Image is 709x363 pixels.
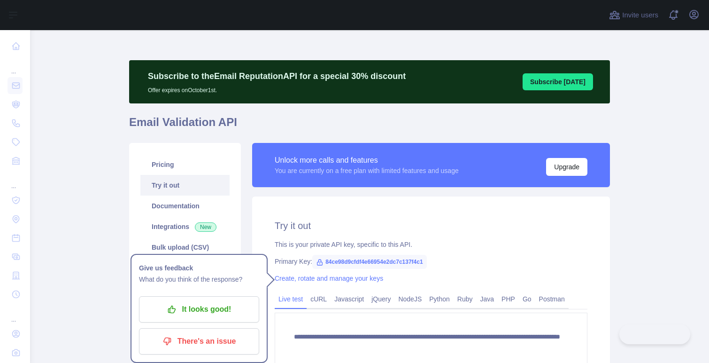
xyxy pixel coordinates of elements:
a: Python [425,292,454,307]
button: Subscribe [DATE] [523,73,593,90]
a: Pricing [140,154,230,175]
h1: Give us feedback [139,262,259,274]
div: This is your private API key, specific to this API. [275,240,587,249]
a: NodeJS [394,292,425,307]
p: Subscribe to the Email Reputation API for a special 30 % discount [148,70,406,83]
button: Invite users [607,8,660,23]
div: ... [8,305,23,324]
a: Create, rotate and manage your keys [275,275,383,282]
a: PHP [498,292,519,307]
span: Invite users [622,10,658,21]
a: Bulk upload (CSV) [140,237,230,258]
h1: Email Validation API [129,115,610,137]
a: Integrations New [140,216,230,237]
a: cURL [307,292,331,307]
p: What do you think of the response? [139,274,259,285]
a: Postman [535,292,569,307]
span: 84ce98d9cfdf4e66954e2dc7c137f4c1 [312,255,427,269]
a: jQuery [368,292,394,307]
p: Offer expires on October 1st. [148,83,406,94]
button: Upgrade [546,158,587,176]
a: Ruby [454,292,477,307]
span: New [195,222,216,232]
a: Documentation [140,196,230,216]
a: Go [519,292,535,307]
a: Java [477,292,498,307]
div: Primary Key: [275,257,587,266]
iframe: Toggle Customer Support [619,324,690,344]
a: Try it out [140,175,230,196]
div: Unlock more calls and features [275,155,459,166]
div: You are currently on a free plan with limited features and usage [275,166,459,175]
div: ... [8,56,23,75]
a: Live test [275,292,307,307]
h2: Try it out [275,219,587,232]
a: Javascript [331,292,368,307]
div: ... [8,171,23,190]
